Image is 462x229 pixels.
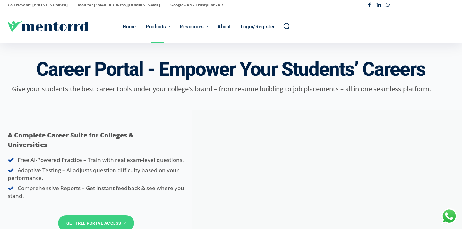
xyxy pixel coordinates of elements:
[383,1,392,10] a: Whatsapp
[8,21,119,32] a: Logo
[283,22,290,30] a: Search
[123,11,136,43] div: Home
[237,11,278,43] a: Login/Register
[8,166,179,181] span: Adaptive Testing – AI adjusts question difficulty based on your performance.
[374,1,383,10] a: Linkedin
[8,184,184,199] span: Comprehensive Reports – Get instant feedback & see where you stand.
[8,1,68,10] p: Call Now on: [PHONE_NUMBER]
[119,11,139,43] a: Home
[214,11,234,43] a: About
[441,208,457,224] div: Chat with Us
[365,1,374,10] a: Facebook
[218,11,231,43] div: About
[78,1,160,10] p: Mail to : [EMAIL_ADDRESS][DOMAIN_NAME]
[8,84,435,94] p: Give your students the best career tools under your college’s brand – from resume building to job...
[8,130,166,150] p: A Complete Career Suite for Colleges & Universities
[170,1,223,10] p: Google - 4.9 / Trustpilot - 4.7
[36,59,425,80] h3: Career Portal - Empower Your Students’ Careers
[18,156,184,163] span: Free AI-Powered Practice – Train with real exam-level questions.
[241,11,275,43] div: Login/Register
